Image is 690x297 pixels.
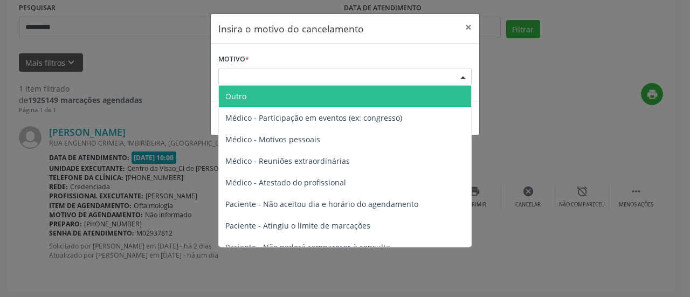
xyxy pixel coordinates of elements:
[225,199,418,209] span: Paciente - Não aceitou dia e horário do agendamento
[218,22,364,36] h5: Insira o motivo do cancelamento
[225,177,346,188] span: Médico - Atestado do profissional
[225,134,320,144] span: Médico - Motivos pessoais
[458,14,479,40] button: Close
[225,156,350,166] span: Médico - Reuniões extraordinárias
[225,220,370,231] span: Paciente - Atingiu o limite de marcações
[225,91,246,101] span: Outro
[218,51,249,68] label: Motivo
[225,113,402,123] span: Médico - Participação em eventos (ex: congresso)
[225,242,390,252] span: Paciente - Não poderá comparecer à consulta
